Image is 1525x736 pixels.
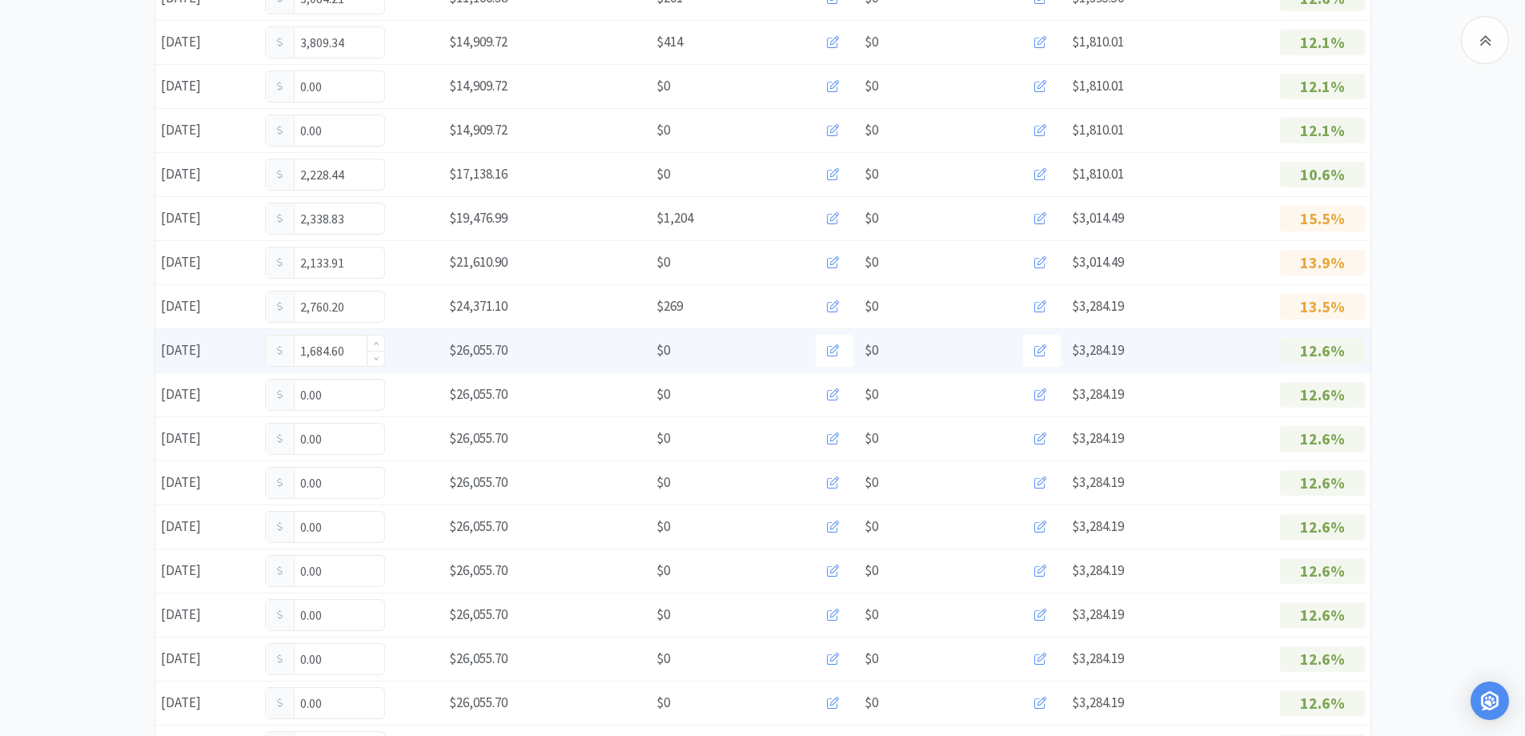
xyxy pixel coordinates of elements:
span: $3,284.19 [1072,429,1124,447]
span: $0 [656,472,670,493]
span: Increase Value [367,336,384,351]
span: $0 [865,516,878,537]
span: $0 [865,251,878,273]
span: $0 [656,340,670,361]
span: $26,055.70 [449,650,508,667]
span: $3,014.49 [1072,209,1124,227]
p: 13.9% [1280,250,1365,275]
p: 12.1% [1280,118,1365,143]
span: $26,055.70 [449,429,508,447]
span: $0 [656,428,670,449]
div: [DATE] [155,642,259,675]
span: $0 [865,472,878,493]
span: $0 [865,207,878,229]
div: [DATE] [155,466,259,499]
span: $3,014.49 [1072,253,1124,271]
p: 12.6% [1280,426,1365,452]
span: Decrease Value [367,351,384,366]
span: $414 [656,31,683,53]
p: 12.6% [1280,338,1365,364]
span: $1,204 [656,207,693,229]
div: [DATE] [155,686,259,719]
div: [DATE] [155,510,259,543]
span: $0 [656,516,670,537]
p: 12.1% [1280,74,1365,99]
div: [DATE] [155,70,259,103]
span: $3,284.19 [1072,473,1124,491]
div: Open Intercom Messenger [1471,682,1509,720]
span: $26,055.70 [449,473,508,491]
p: 12.1% [1280,30,1365,55]
span: $24,371.10 [449,297,508,315]
span: $0 [865,428,878,449]
span: $21,610.90 [449,253,508,271]
i: icon: up [373,341,379,347]
span: $0 [656,648,670,670]
span: $3,284.19 [1072,297,1124,315]
span: $3,284.19 [1072,341,1124,359]
p: 12.6% [1280,470,1365,496]
span: $0 [865,340,878,361]
span: $0 [865,560,878,581]
span: $26,055.70 [449,694,508,711]
span: $0 [865,296,878,317]
span: $3,284.19 [1072,561,1124,579]
div: [DATE] [155,378,259,411]
div: [DATE] [155,290,259,323]
div: [DATE] [155,26,259,58]
span: $0 [865,384,878,405]
p: 12.6% [1280,558,1365,584]
span: $0 [865,163,878,185]
span: $26,055.70 [449,561,508,579]
span: $3,284.19 [1072,650,1124,667]
span: $1,810.01 [1072,33,1124,50]
div: [DATE] [155,202,259,235]
span: $14,909.72 [449,33,508,50]
span: $1,810.01 [1072,165,1124,183]
p: 12.6% [1280,514,1365,540]
div: [DATE] [155,158,259,191]
p: 13.5% [1280,294,1365,320]
span: $0 [656,692,670,714]
span: $0 [656,163,670,185]
span: $0 [865,648,878,670]
span: $1,810.01 [1072,77,1124,95]
div: [DATE] [155,246,259,279]
span: $0 [865,692,878,714]
span: $0 [656,75,670,97]
p: 10.6% [1280,162,1365,187]
span: $26,055.70 [449,605,508,623]
span: $0 [656,384,670,405]
div: [DATE] [155,554,259,587]
span: $0 [656,119,670,141]
span: $269 [656,296,683,317]
span: $19,476.99 [449,209,508,227]
div: [DATE] [155,114,259,147]
span: $0 [865,604,878,625]
div: [DATE] [155,422,259,455]
p: 12.6% [1280,382,1365,408]
p: 15.5% [1280,206,1365,231]
span: $26,055.70 [449,517,508,535]
span: $26,055.70 [449,385,508,403]
p: 12.6% [1280,602,1365,628]
p: 12.6% [1280,690,1365,716]
div: [DATE] [155,334,259,367]
span: $26,055.70 [449,341,508,359]
span: $14,909.72 [449,121,508,139]
span: $0 [656,604,670,625]
span: $0 [865,119,878,141]
span: $0 [656,251,670,273]
span: $3,284.19 [1072,605,1124,623]
span: $1,810.01 [1072,121,1124,139]
span: $0 [865,75,878,97]
span: $17,138.16 [449,165,508,183]
div: [DATE] [155,598,259,631]
span: $3,284.19 [1072,517,1124,535]
span: $3,284.19 [1072,694,1124,711]
span: $0 [865,31,878,53]
span: $14,909.72 [449,77,508,95]
span: $0 [656,560,670,581]
p: 12.6% [1280,646,1365,672]
span: $3,284.19 [1072,385,1124,403]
